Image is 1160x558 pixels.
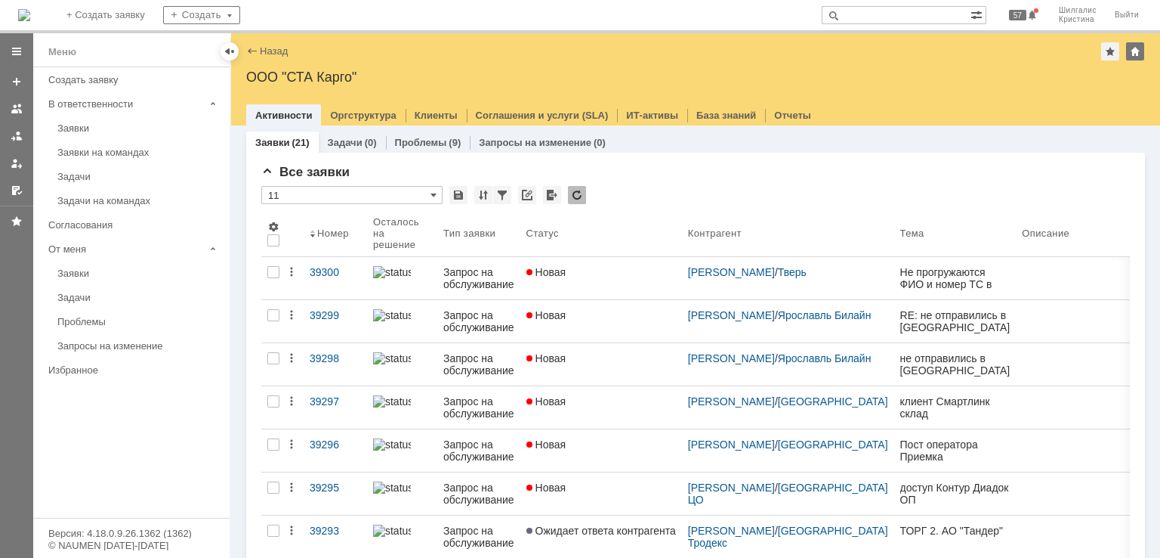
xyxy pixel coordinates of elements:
[437,210,520,257] th: Тип заявки
[894,300,1017,343] a: RE: не отправились в [GEOGRAPHIC_DATA]
[373,352,411,364] img: statusbar-100 (1).png
[543,186,561,204] div: Экспорт списка
[626,110,678,121] a: ИТ-активы
[696,110,756,121] a: База знаний
[526,228,559,239] div: Статус
[778,395,888,408] a: [GEOGRAPHIC_DATA]
[443,266,514,290] div: Запрос на обслуживание
[449,186,467,204] div: Сохранить вид
[367,300,437,343] a: statusbar-100 (1).png
[57,147,221,158] div: Заявки на командах
[688,482,891,506] a: [GEOGRAPHIC_DATA] ЦО
[1059,15,1097,24] span: Кристина
[367,343,437,386] a: statusbar-100 (1).png
[688,525,888,549] div: /
[304,210,367,257] th: Номер
[1126,42,1144,60] div: Изменить домашнюю страницу
[328,137,362,148] a: Задачи
[5,151,29,175] a: Мои заявки
[437,257,520,299] a: Запрос на обслуживание
[5,97,29,121] a: Заявки на командах
[367,429,437,472] a: statusbar-100 (1).png
[526,525,676,537] span: Ожидает ответа контрагента
[894,257,1017,299] a: Не прогружаются ФИО и номер ТС в xml
[894,516,1017,558] a: ТОРГ 2. AO "Тандер"
[443,525,514,549] div: Запрос на обслуживание
[900,439,1010,463] div: Пост оператора Приемка
[894,210,1017,257] th: Тема
[51,286,227,309] a: Задачи
[304,300,367,343] a: 39299
[367,210,437,257] th: Осталось на решение
[310,439,361,451] div: 39296
[57,195,221,206] div: Задачи на командах
[285,439,298,451] div: Действия
[57,171,221,182] div: Задачи
[367,257,437,299] a: statusbar-100 (1).png
[285,352,298,364] div: Действия
[520,429,682,472] a: Новая
[373,216,419,250] div: Осталось на решение
[688,439,888,451] div: /
[443,439,514,463] div: Запрос на обслуживание
[894,386,1017,429] a: клиент Смартлинк склад [GEOGRAPHIC_DATA]
[48,219,221,231] div: Согласования
[367,386,437,429] a: statusbar-100 (1).png
[304,386,367,429] a: 39297
[443,309,514,333] div: Запрос на обслуживание
[894,343,1017,386] a: не отправились в [GEOGRAPHIC_DATA]
[373,266,411,278] img: statusbar-100 (1).png
[688,266,888,278] div: /
[163,6,240,24] div: Создать
[330,110,396,121] a: Оргструктура
[443,352,514,377] div: Запрос на обслуживание
[520,300,682,343] a: Новая
[479,137,591,148] a: Запросы на изменение
[900,266,1010,290] div: Не прогружаются ФИО и номер ТС в xml
[900,395,1010,420] div: клиент Смартлинк склад [GEOGRAPHIC_DATA]
[51,310,227,333] a: Проблемы
[688,309,888,321] div: /
[688,352,775,364] a: [PERSON_NAME]
[437,429,520,472] a: Запрос на обслуживание
[317,228,349,239] div: Номер
[526,395,566,408] span: Новая
[1009,10,1026,20] span: 57
[688,439,775,451] a: [PERSON_NAME]
[476,110,609,121] a: Соглашения и услуги (SLA)
[1101,42,1119,60] div: Добавить в избранное
[285,395,298,408] div: Действия
[57,316,221,327] div: Проблемы
[437,386,520,429] a: Запрос на обслуживание
[688,395,775,408] a: [PERSON_NAME]
[437,473,520,515] a: Запрос на обслуживание
[310,266,361,278] div: 39300
[526,352,566,364] span: Новая
[48,364,204,376] div: Избранное
[310,482,361,494] div: 39295
[520,516,682,558] a: Ожидает ответа контрагента
[443,228,495,239] div: Тип заявки
[292,137,309,148] div: (21)
[51,334,227,358] a: Запросы на изменение
[285,266,298,278] div: Действия
[5,124,29,148] a: Заявки в моей ответственности
[568,186,586,204] div: Обновлять список
[304,516,367,558] a: 39293
[778,439,888,451] a: [GEOGRAPHIC_DATA]
[57,292,221,303] div: Задачи
[51,165,227,188] a: Задачи
[443,482,514,506] div: Запрос на обслуживание
[443,395,514,420] div: Запрос на обслуживание
[304,429,367,472] a: 39296
[688,352,888,364] div: /
[18,9,30,21] a: Перейти на домашнюю страницу
[526,439,566,451] span: Новая
[42,213,227,237] a: Согласования
[688,228,742,239] div: Контрагент
[437,343,520,386] a: Запрос на обслуживание
[526,309,566,321] span: Новая
[449,137,461,148] div: (9)
[900,525,1010,537] div: ТОРГ 2. AO "Тандер"
[373,525,411,537] img: statusbar-100 (1).png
